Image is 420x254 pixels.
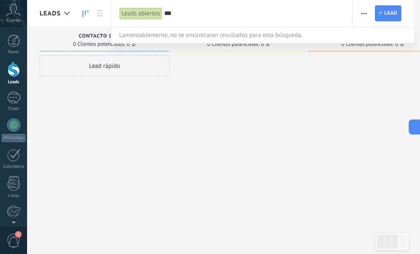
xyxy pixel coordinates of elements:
[119,27,378,43] div: Lamentablemente, no se encontraron resultados para esta búsqueda.
[2,193,26,199] div: Listas
[120,7,162,20] div: Leads abiertos
[2,134,25,142] div: WhatsApp
[2,80,26,85] div: Leads
[2,106,26,112] div: Chats
[7,18,20,23] span: Cuenta
[15,231,22,238] span: 1
[2,164,26,169] div: Calendario
[2,50,26,55] div: Panel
